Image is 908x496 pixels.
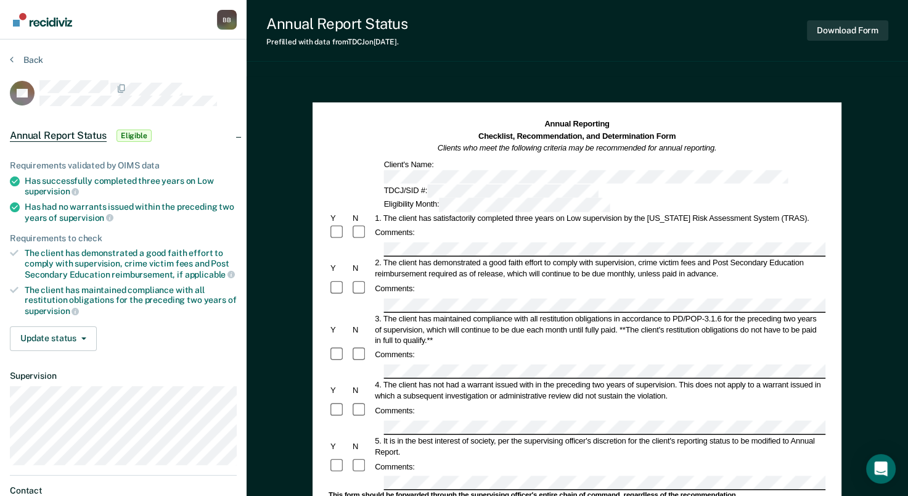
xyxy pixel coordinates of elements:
div: Y [329,441,351,452]
strong: Annual Reporting [545,120,610,128]
div: 4. The client has not had a warrant issued with in the preceding two years of supervision. This d... [374,380,826,402]
div: The client has maintained compliance with all restitution obligations for the preceding two years of [25,285,237,316]
em: Clients who meet the following criteria may be recommended for annual reporting. [438,144,717,152]
div: Eligibility Month: [382,198,612,212]
div: N [351,263,373,273]
div: Open Intercom Messenger [866,454,896,484]
img: Recidiviz [13,13,72,27]
div: Client's Name: [382,159,825,184]
span: Annual Report Status [10,130,107,142]
div: The client has demonstrated a good faith effort to comply with supervision, crime victim fees and... [25,248,237,279]
div: Comments: [374,405,417,416]
span: supervision [25,186,79,196]
div: Annual Report Status [266,15,407,33]
div: N [351,441,373,452]
dt: Contact [10,486,237,496]
span: applicable [185,270,235,279]
span: supervision [25,306,79,316]
div: 1. The client has satisfactorily completed three years on Low supervision by the [US_STATE] Risk ... [374,213,826,223]
div: N [351,386,373,396]
div: 2. The client has demonstrated a good faith effort to comply with supervision, crime victim fees ... [374,258,826,279]
div: N [351,213,373,223]
span: supervision [59,213,113,223]
button: Download Form [807,20,888,41]
div: Has had no warrants issued within the preceding two years of [25,202,237,223]
div: 5. It is in the best interest of society, per the supervising officer's discretion for the client... [374,436,826,457]
div: Requirements to check [10,233,237,244]
div: TDCJ/SID #: [382,184,600,198]
strong: Checklist, Recommendation, and Determination Form [478,131,676,140]
button: Update status [10,326,97,351]
div: Y [329,263,351,273]
div: Prefilled with data from TDCJ on [DATE] . [266,38,407,46]
div: Y [329,324,351,334]
div: N [351,324,373,334]
button: Profile dropdown button [217,10,237,30]
div: Y [329,386,351,396]
div: Comments: [374,228,417,238]
div: B B [217,10,237,30]
div: Y [329,213,351,223]
dt: Supervision [10,371,237,381]
div: 3. The client has maintained compliance with all restitution obligations in accordance to PD/POP-... [374,313,826,345]
div: Has successfully completed three years on Low [25,176,237,197]
button: Back [10,54,43,65]
div: Comments: [374,350,417,360]
div: Comments: [374,283,417,294]
div: Requirements validated by OIMS data [10,160,237,171]
div: Comments: [374,461,417,472]
span: Eligible [117,130,152,142]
